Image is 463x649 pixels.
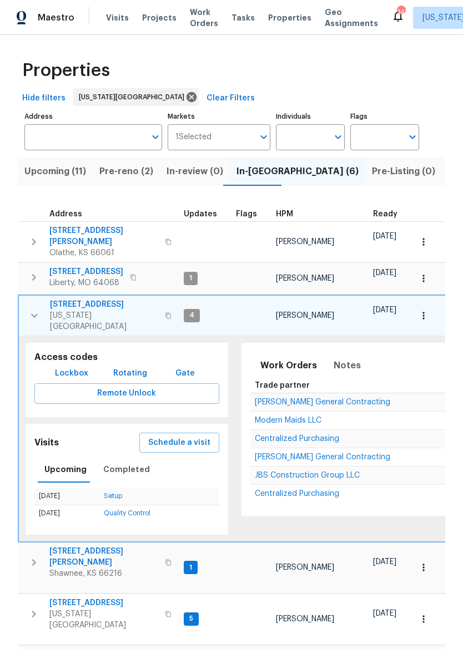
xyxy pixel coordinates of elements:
[175,133,212,142] span: 1 Selected
[34,488,99,505] td: [DATE]
[276,210,293,218] span: HPM
[49,568,158,579] span: Shawnee, KS 66216
[255,435,339,443] span: Centralized Purchasing
[49,277,123,288] span: Liberty, MO 64068
[22,92,66,105] span: Hide filters
[106,12,129,23] span: Visits
[24,164,86,179] span: Upcoming (11)
[276,275,334,282] span: [PERSON_NAME]
[276,564,334,571] span: [PERSON_NAME]
[113,367,147,381] span: Rotating
[372,164,435,179] span: Pre-Listing (0)
[255,399,390,405] a: [PERSON_NAME] General Contracting
[44,463,87,476] span: Upcoming
[373,232,396,240] span: [DATE]
[109,363,152,384] button: Rotating
[231,14,255,22] span: Tasks
[255,490,339,497] a: Centralized Purchasing
[99,164,153,179] span: Pre-reno (2)
[276,113,345,120] label: Individuals
[50,310,158,332] span: [US_STATE][GEOGRAPHIC_DATA]
[73,88,199,106] div: [US_STATE][GEOGRAPHIC_DATA]
[373,269,396,277] span: [DATE]
[38,12,74,23] span: Maestro
[325,7,378,29] span: Geo Assignments
[255,398,390,406] span: [PERSON_NAME] General Contracting
[34,505,99,521] td: [DATE]
[276,312,334,320] span: [PERSON_NAME]
[190,7,218,29] span: Work Orders
[268,12,311,23] span: Properties
[49,210,82,218] span: Address
[104,493,122,499] a: Setup
[50,299,158,310] span: [STREET_ADDRESS]
[139,433,219,453] button: Schedule a visit
[373,558,396,566] span: [DATE]
[55,367,88,381] span: Lockbox
[350,113,419,120] label: Flags
[49,597,158,609] span: [STREET_ADDRESS]
[373,210,397,218] span: Ready
[49,546,158,568] span: [STREET_ADDRESS][PERSON_NAME]
[103,463,150,476] span: Completed
[104,510,150,516] a: Quality Control
[34,437,59,449] h5: Visits
[276,238,334,246] span: [PERSON_NAME]
[255,382,310,389] span: Trade partner
[49,225,158,247] span: [STREET_ADDRESS][PERSON_NAME]
[255,454,390,460] a: [PERSON_NAME] General Contracting
[330,129,346,145] button: Open
[207,92,255,105] span: Clear Filters
[34,383,219,404] button: Remote Unlock
[397,7,405,18] div: 14
[168,363,203,384] button: Gate
[185,273,197,283] span: 1
[148,436,210,450] span: Schedule a visit
[202,88,259,109] button: Clear Filters
[255,435,339,442] a: Centralized Purchasing
[405,129,420,145] button: Open
[255,453,390,461] span: [PERSON_NAME] General Contracting
[43,387,210,400] span: Remote Unlock
[255,417,321,424] a: Modern Maids LLC
[148,129,163,145] button: Open
[49,266,123,277] span: [STREET_ADDRESS]
[256,129,271,145] button: Open
[168,113,271,120] label: Markets
[51,363,93,384] button: Lockbox
[142,12,177,23] span: Projects
[255,472,360,479] a: JBS Construction Group LLC
[167,164,223,179] span: In-review (0)
[79,92,189,103] span: [US_STATE][GEOGRAPHIC_DATA]
[18,88,70,109] button: Hide filters
[373,210,407,218] div: Earliest renovation start date (first business day after COE or Checkout)
[334,358,361,373] span: Notes
[49,609,158,631] span: [US_STATE][GEOGRAPHIC_DATA]
[172,367,199,381] span: Gate
[185,311,199,320] span: 4
[373,610,396,617] span: [DATE]
[373,306,396,314] span: [DATE]
[22,65,110,76] span: Properties
[49,247,158,258] span: Olathe, KS 66061
[255,471,360,479] span: JBS Construction Group LLC
[184,210,217,218] span: Updates
[236,210,257,218] span: Flags
[34,352,219,363] h5: Access codes
[236,164,359,179] span: In-[GEOGRAPHIC_DATA] (6)
[185,614,198,623] span: 5
[185,563,197,572] span: 1
[260,358,317,373] span: Work Orders
[276,615,334,623] span: [PERSON_NAME]
[24,113,162,120] label: Address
